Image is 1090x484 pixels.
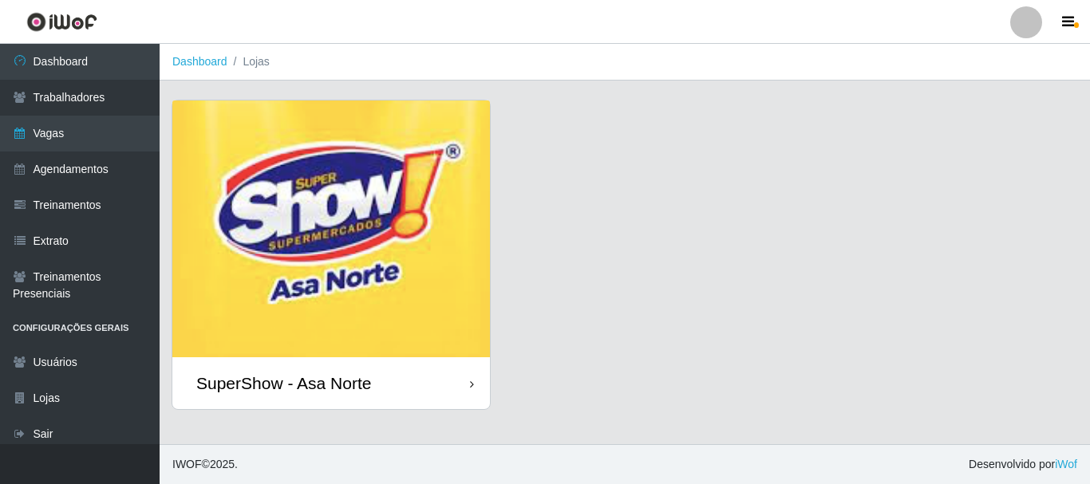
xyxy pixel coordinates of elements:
span: © 2025 . [172,456,238,473]
span: Desenvolvido por [969,456,1077,473]
img: cardImg [172,100,490,357]
span: IWOF [172,458,202,470]
a: Dashboard [172,55,227,68]
nav: breadcrumb [160,44,1090,81]
a: iWof [1055,458,1077,470]
li: Lojas [227,53,270,70]
img: CoreUI Logo [26,12,97,32]
div: SuperShow - Asa Norte [196,373,371,393]
a: SuperShow - Asa Norte [172,100,490,409]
